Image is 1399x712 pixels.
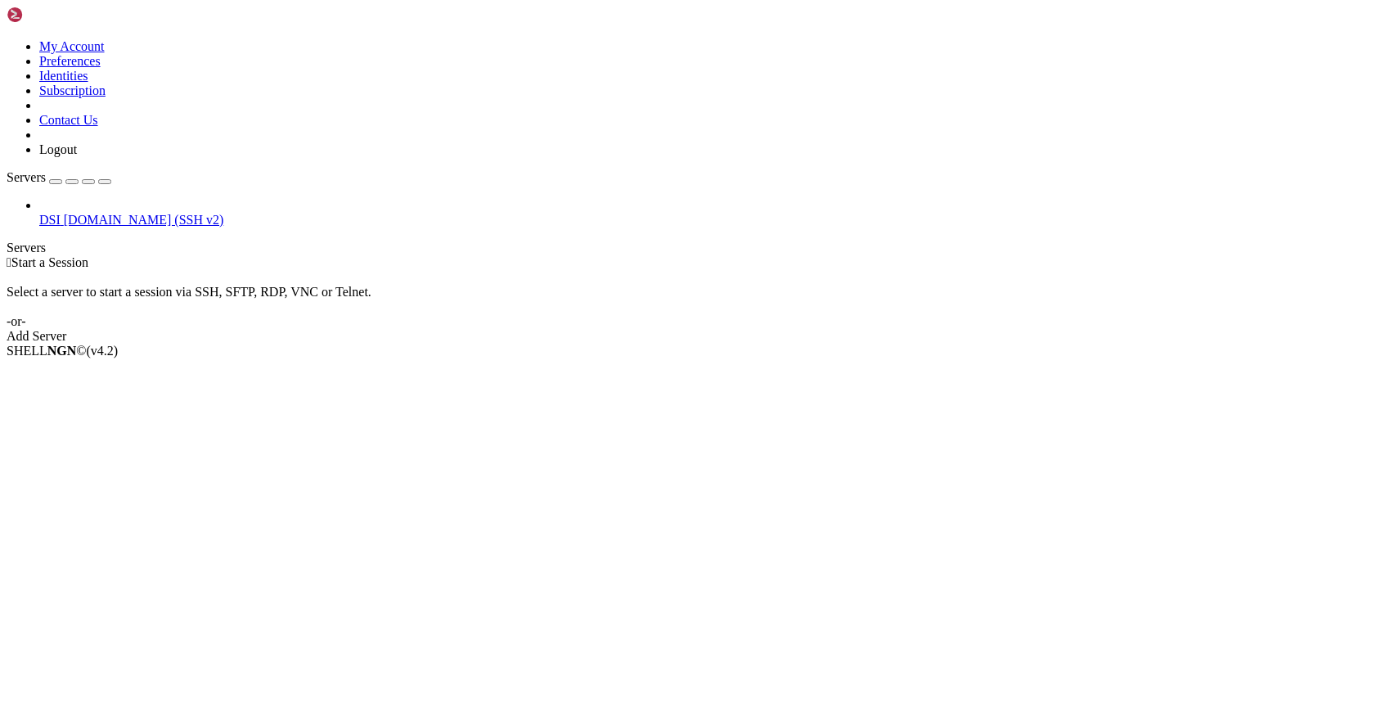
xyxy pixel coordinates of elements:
b: NGN [47,344,77,358]
span:  [7,255,11,269]
div: Servers [7,241,1392,255]
img: Shellngn [7,7,101,23]
span: [DOMAIN_NAME] (SSH v2) [64,213,224,227]
span: DSI [39,213,61,227]
a: Subscription [39,83,106,97]
div: Select a server to start a session via SSH, SFTP, RDP, VNC or Telnet. -or- [7,270,1392,329]
a: Identities [39,69,88,83]
div: Add Server [7,329,1392,344]
a: Contact Us [39,113,98,127]
a: Preferences [39,54,101,68]
span: 4.2.0 [87,344,119,358]
a: My Account [39,39,105,53]
a: Logout [39,142,77,156]
span: SHELL © [7,344,118,358]
span: Start a Session [11,255,88,269]
a: Servers [7,170,111,184]
li: DSI [DOMAIN_NAME] (SSH v2) [39,198,1392,228]
a: DSI [DOMAIN_NAME] (SSH v2) [39,213,1392,228]
span: Servers [7,170,46,184]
